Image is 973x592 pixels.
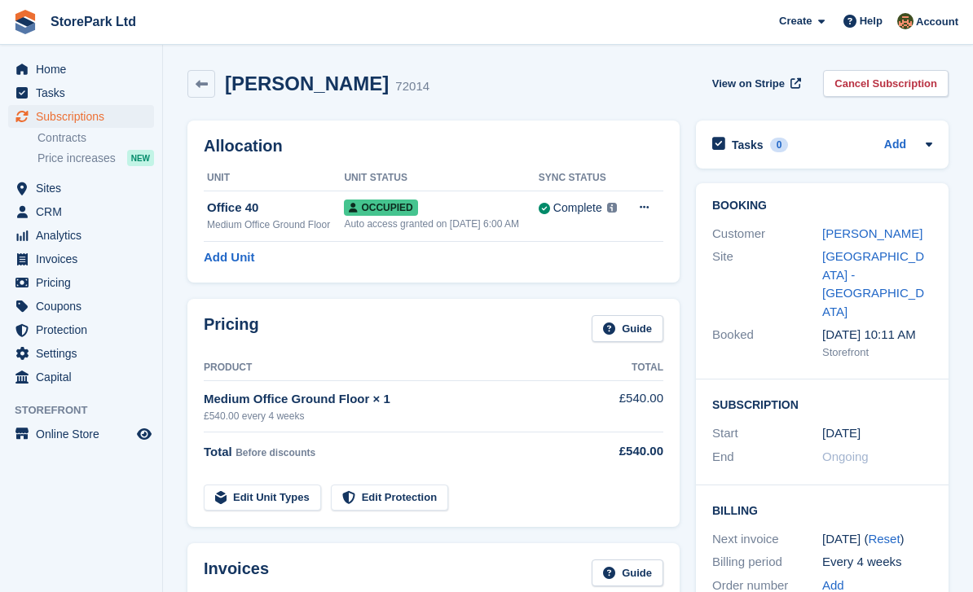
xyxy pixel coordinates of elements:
div: £540.00 [593,442,663,461]
a: menu [8,105,154,128]
a: [GEOGRAPHIC_DATA] - [GEOGRAPHIC_DATA] [822,249,924,318]
span: Protection [36,318,134,341]
a: menu [8,423,154,445]
h2: Booking [712,200,932,213]
a: Guide [592,559,663,586]
span: Ongoing [822,449,869,463]
a: Edit Protection [331,485,448,511]
span: CRM [36,200,134,223]
h2: [PERSON_NAME] [225,72,389,94]
div: Office 40 [207,199,344,217]
a: StorePark Ltd [44,8,143,35]
div: Billing period [712,553,822,572]
a: menu [8,366,154,388]
span: Create [779,13,812,29]
h2: Tasks [732,138,764,152]
a: menu [8,224,154,247]
span: Settings [36,342,134,365]
span: Home [36,58,134,81]
div: [DATE] 10:11 AM [822,326,932,344]
span: Account [916,14,958,30]
div: Next invoice [712,530,822,549]
div: Medium Office Ground Floor [207,217,344,232]
div: Complete [553,200,602,217]
a: Reset [868,532,900,546]
div: £540.00 every 4 weeks [204,409,593,423]
th: Unit [204,165,344,191]
a: Preview store [134,424,154,444]
a: Contracts [37,130,154,146]
span: Online Store [36,423,134,445]
h2: Invoices [204,559,269,586]
a: menu [8,318,154,341]
a: menu [8,271,154,294]
th: Product [204,355,593,381]
a: Guide [592,315,663,342]
a: Price increases NEW [37,149,154,167]
div: [DATE] ( ) [822,530,932,549]
span: Invoices [36,248,134,270]
a: menu [8,81,154,104]
a: [PERSON_NAME] [822,226,922,240]
h2: Subscription [712,396,932,412]
div: End [712,448,822,467]
span: Before discounts [236,447,315,458]
th: Total [593,355,663,381]
a: Add Unit [204,248,254,267]
span: Subscriptions [36,105,134,128]
a: Cancel Subscription [823,70,949,97]
div: Customer [712,225,822,243]
span: Storefront [15,402,162,419]
a: Add [884,136,906,155]
div: Booked [712,326,822,360]
span: Total [204,445,232,458]
div: Every 4 weeks [822,553,932,572]
a: menu [8,342,154,365]
div: Start [712,424,822,443]
div: 0 [770,138,789,152]
div: Medium Office Ground Floor × 1 [204,390,593,409]
span: View on Stripe [712,76,785,92]
td: £540.00 [593,380,663,432]
th: Unit Status [344,165,538,191]
span: Help [860,13,883,29]
div: Auto access granted on [DATE] 6:00 AM [344,217,538,231]
a: menu [8,177,154,200]
a: menu [8,248,154,270]
h2: Billing [712,502,932,518]
span: Price increases [37,151,116,166]
img: stora-icon-8386f47178a22dfd0bd8f6a31ec36ba5ce8667c1dd55bd0f319d3a0aa187defe.svg [13,10,37,34]
span: Analytics [36,224,134,247]
h2: Pricing [204,315,259,342]
span: Coupons [36,295,134,318]
span: Capital [36,366,134,388]
div: 72014 [395,77,429,96]
a: Edit Unit Types [204,485,321,511]
span: Sites [36,177,134,200]
time: 2025-03-10 01:00:00 UTC [822,424,861,443]
div: NEW [127,150,154,166]
h2: Allocation [204,137,663,156]
span: Occupied [344,200,417,216]
span: Tasks [36,81,134,104]
div: Storefront [822,344,932,361]
img: Mark Butters [897,13,914,29]
a: menu [8,200,154,223]
th: Sync Status [539,165,626,191]
div: Site [712,248,822,321]
a: menu [8,58,154,81]
a: View on Stripe [706,70,804,97]
a: menu [8,295,154,318]
span: Pricing [36,271,134,294]
img: icon-info-grey-7440780725fd019a000dd9b08b2336e03edf1995a4989e88bcd33f0948082b44.svg [607,203,617,213]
